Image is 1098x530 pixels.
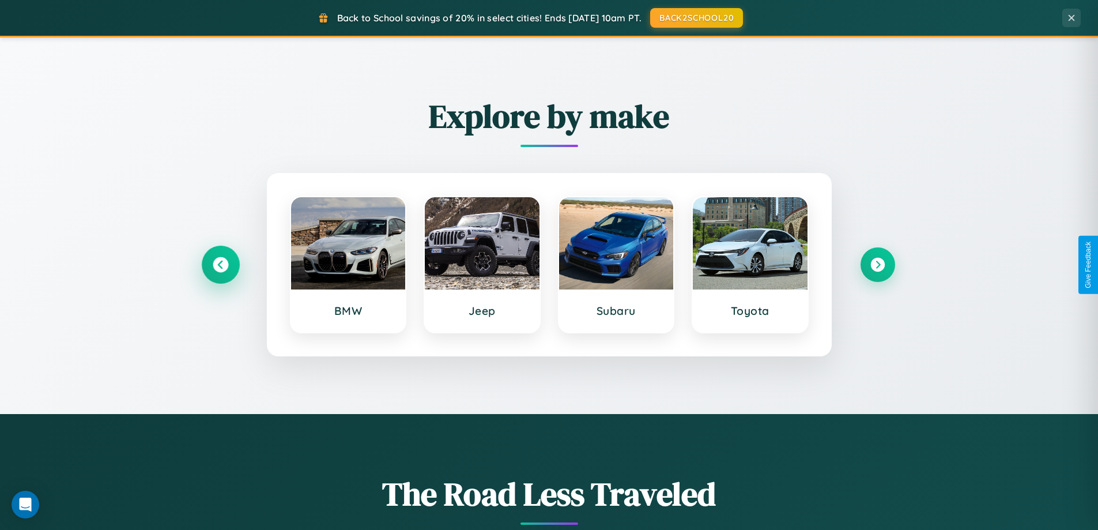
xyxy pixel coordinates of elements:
h3: Toyota [704,304,796,318]
h3: Jeep [436,304,528,318]
button: BACK2SCHOOL20 [650,8,743,28]
div: Open Intercom Messenger [12,491,39,518]
h3: Subaru [571,304,662,318]
h2: Explore by make [203,94,895,138]
h1: The Road Less Traveled [203,472,895,516]
span: Back to School savings of 20% in select cities! Ends [DATE] 10am PT. [337,12,642,24]
div: Give Feedback [1084,242,1092,288]
h3: BMW [303,304,394,318]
